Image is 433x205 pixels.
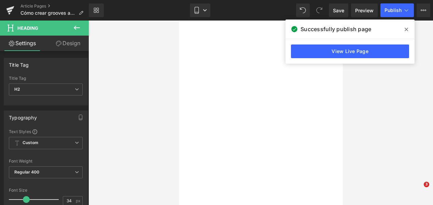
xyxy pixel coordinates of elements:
[17,25,38,31] span: Heading
[424,182,429,187] span: 3
[296,3,310,17] button: Undo
[291,44,409,58] a: View Live Page
[385,8,402,13] span: Publish
[333,7,344,14] span: Save
[301,25,371,33] span: Successfully publish page
[9,111,37,120] div: Typography
[20,10,76,16] span: Cómo crear grooves auténticos de cumbia en tu DAW (guía paso a paso)
[76,198,82,203] span: px
[14,169,40,175] b: Regular 400
[14,87,20,92] b: H2
[46,36,90,51] a: Design
[9,58,29,68] div: Title Tag
[9,76,83,81] div: Title Tag
[355,7,374,14] span: Preview
[89,3,104,17] a: New Library
[410,182,426,198] iframe: Intercom live chat
[351,3,378,17] a: Preview
[9,129,83,134] div: Text Styles
[380,3,414,17] button: Publish
[417,3,430,17] button: More
[20,3,89,9] a: Article Pages
[23,140,38,146] b: Custom
[9,188,83,193] div: Font Size
[9,159,83,164] div: Font Weight
[312,3,326,17] button: Redo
